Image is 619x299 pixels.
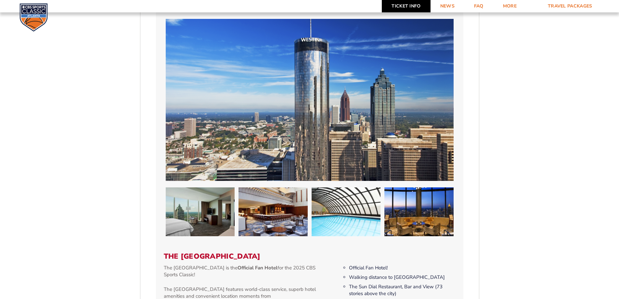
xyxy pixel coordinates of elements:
[349,283,455,297] li: The Sun Dial Restaurant, Bar and View (73 stories above the city)
[349,274,455,281] li: Walking distance to [GEOGRAPHIC_DATA]
[239,187,308,236] img: The Westin Peachtree Plaza Atlanta
[164,265,319,278] p: The [GEOGRAPHIC_DATA] is the for the 2025 CBS Sports Classic!
[19,3,48,32] img: CBS Sports Classic
[166,187,235,236] img: The Westin Peachtree Plaza Atlanta
[384,187,454,236] img: The Westin Peachtree Plaza Atlanta
[238,265,277,271] strong: Official Fan Hotel
[164,252,456,261] h3: The [GEOGRAPHIC_DATA]
[349,265,455,271] li: Official Fan Hotel!
[312,187,381,236] img: The Westin Peachtree Plaza Atlanta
